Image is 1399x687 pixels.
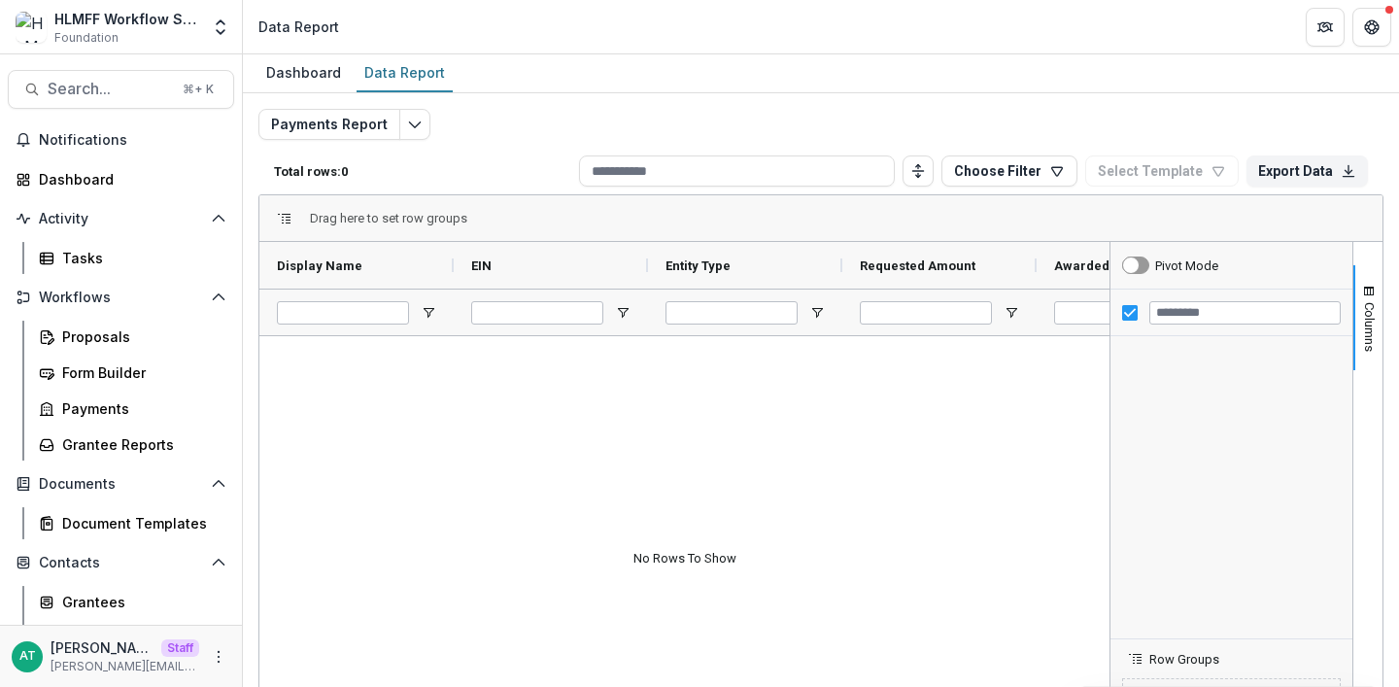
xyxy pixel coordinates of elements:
div: Anna Test [19,650,36,663]
span: Entity Type [665,258,731,273]
a: Tasks [31,242,234,274]
span: Display Name [277,258,362,273]
div: Dashboard [258,58,349,86]
div: Data Report [357,58,453,86]
span: Columns [1362,302,1377,352]
a: Document Templates [31,507,234,539]
span: Contacts [39,555,203,571]
div: Document Templates [62,513,219,533]
nav: breadcrumb [251,13,347,41]
button: Select Template [1085,155,1239,187]
p: [PERSON_NAME][EMAIL_ADDRESS][DOMAIN_NAME] [51,658,199,675]
input: Requested Amount Filter Input [860,301,992,325]
input: Display Name Filter Input [277,301,409,325]
input: Filter Columns Input [1149,301,1341,325]
span: Notifications [39,132,226,149]
button: Payments Report [258,109,400,140]
button: Partners [1306,8,1345,47]
div: Proposals [62,326,219,347]
button: Notifications [8,124,234,155]
a: Grantees [31,586,234,618]
span: Requested Amount [860,258,975,273]
a: Data Report [357,54,453,92]
button: Edit selected report [399,109,430,140]
span: Search... [48,80,171,98]
p: [PERSON_NAME] [51,637,154,658]
button: Choose Filter [941,155,1077,187]
span: Drag here to set row groups [310,211,467,225]
span: Workflows [39,290,203,306]
div: ⌘ + K [179,79,218,100]
span: EIN [471,258,492,273]
button: Open Documents [8,468,234,499]
div: HLMFF Workflow Sandbox [54,9,199,29]
button: Open Filter Menu [1004,305,1019,321]
button: Open Filter Menu [421,305,436,321]
input: Entity Type Filter Input [665,301,798,325]
a: Grantee Reports [31,429,234,461]
span: Row Groups [1149,652,1219,667]
button: Open Workflows [8,282,234,313]
span: Documents [39,476,203,493]
div: Form Builder [62,362,219,383]
p: Total rows: 0 [274,164,571,179]
p: Staff [161,639,199,657]
div: Dashboard [39,169,219,189]
button: Open Contacts [8,547,234,578]
input: Awarded Amount Filter Input [1054,301,1186,325]
button: Toggle auto height [903,155,934,187]
button: Export Data [1246,155,1368,187]
button: More [207,645,230,669]
div: Data Report [258,17,339,37]
div: Pivot Mode [1155,258,1218,273]
a: Dashboard [258,54,349,92]
button: Open Filter Menu [615,305,631,321]
a: Dashboard [8,163,234,195]
button: Open Filter Menu [809,305,825,321]
button: Get Help [1352,8,1391,47]
a: Form Builder [31,357,234,389]
span: Activity [39,211,203,227]
div: Payments [62,398,219,419]
span: Awarded Amount [1054,258,1160,273]
div: Row Groups [310,211,467,225]
img: HLMFF Workflow Sandbox [16,12,47,43]
a: Payments [31,393,234,425]
button: Search... [8,70,234,109]
a: Proposals [31,321,234,353]
button: Open entity switcher [207,8,234,47]
div: Grantees [62,592,219,612]
button: Open Activity [8,203,234,234]
a: Communications [31,622,234,654]
span: Foundation [54,29,119,47]
div: Grantee Reports [62,434,219,455]
input: EIN Filter Input [471,301,603,325]
div: Tasks [62,248,219,268]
